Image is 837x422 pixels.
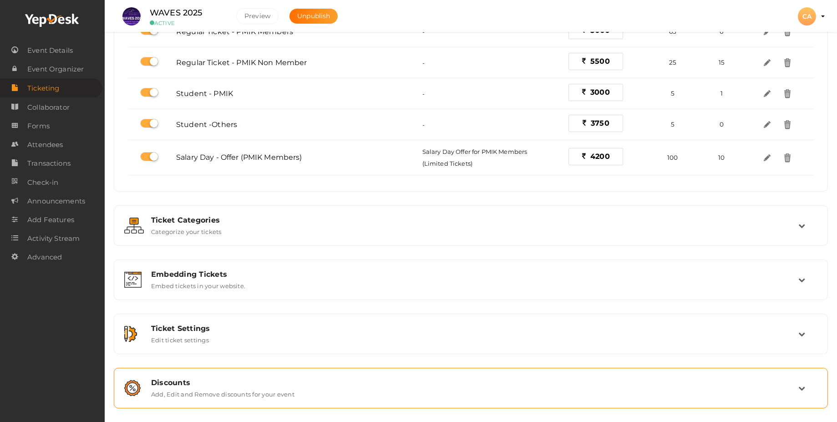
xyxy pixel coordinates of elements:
img: delete.svg [783,120,792,129]
span: - [422,28,425,36]
span: Activity Stream [27,229,80,248]
span: Student -Others [176,120,237,129]
span: 0 [720,121,724,128]
a: Embedding Tickets Embed tickets in your website. [119,283,823,291]
span: 3750 [591,119,609,127]
label: Add, Edit and Remove discounts for your event [151,387,294,398]
span: Advanced [27,248,62,266]
span: Collaborator [27,98,70,117]
span: - [422,121,425,128]
span: Forms [27,117,50,135]
span: Event Organizer [27,60,84,78]
span: Unpublish [297,12,330,20]
a: Ticket Settings Edit ticket settings [119,337,823,346]
img: S4WQAGVX_small.jpeg [122,7,141,25]
span: 1 [720,90,723,97]
div: Embedding Tickets [151,270,798,279]
span: - [422,90,425,97]
label: WAVES 2025 [150,6,202,20]
span: 5 [671,90,675,97]
span: Event Details [27,41,73,60]
span: 10 [718,154,725,161]
img: setting.svg [124,326,137,342]
label: Embed tickets in your website. [151,279,245,290]
button: CA [795,7,819,26]
div: Ticket Categories [151,216,798,224]
span: Salary Day - Offer (PMIK Members) [176,153,302,162]
span: 3000 [590,88,610,97]
span: Salary Day Offer for PMIK Members (Limited Tickets) [422,148,528,167]
img: edit.svg [762,89,772,98]
span: Ticketing [27,79,59,97]
img: grouping.svg [124,218,144,234]
label: Edit ticket settings [151,333,209,344]
span: 25 [669,59,676,66]
button: Unpublish [289,9,338,24]
span: 5 [671,121,675,128]
span: - [422,59,425,66]
span: Announcements [27,192,85,210]
img: edit.svg [762,120,772,129]
span: Regular Ticket - PMIK Non Member [176,58,307,67]
img: delete.svg [783,89,792,98]
img: promotions.svg [124,380,141,396]
span: Attendees [27,136,63,154]
img: edit.svg [762,153,772,163]
button: Preview [236,8,279,24]
profile-pic: CA [798,12,816,20]
span: 100 [667,154,678,161]
span: Transactions [27,154,71,173]
span: 15 [719,59,725,66]
span: 4200 [590,152,610,161]
a: Discounts Add, Edit and Remove discounts for your event [119,391,823,400]
small: ACTIVE [150,20,223,26]
span: Student - PMIK [176,89,233,98]
img: delete.svg [783,153,792,163]
img: edit.svg [762,58,772,67]
span: Add Features [27,211,74,229]
img: delete.svg [783,58,792,67]
img: embed.svg [124,272,142,288]
div: CA [798,7,816,25]
span: 5500 [590,57,610,66]
div: Discounts [151,378,798,387]
span: Check-in [27,173,58,192]
a: Ticket Categories Categorize your tickets [119,229,823,237]
span: Regular Ticket - PMIK Members [176,27,293,36]
label: Categorize your tickets [151,224,222,235]
div: Ticket Settings [151,324,798,333]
